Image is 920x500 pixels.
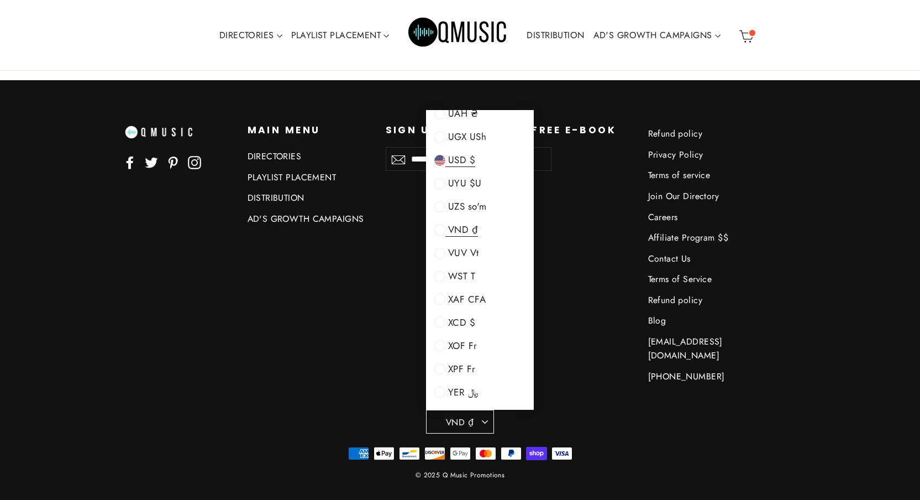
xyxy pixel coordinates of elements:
[434,106,478,119] a: UAH ₴
[648,270,770,288] a: Terms of Service
[434,153,475,166] a: USD $
[445,269,475,283] span: WST T
[134,470,786,481] div: © 2025 Q Music Promotions
[434,291,486,305] a: XAF CFA
[445,339,477,353] span: XOF Fr
[248,189,369,207] a: DISTRIBUTION
[386,124,632,136] p: Sign up and get our FREE e-book
[648,291,770,309] a: Refund policy
[445,153,475,167] span: USD $
[434,245,479,258] a: VUV Vt
[445,176,482,190] span: UYU $U
[648,332,770,365] a: [EMAIL_ADDRESS][DOMAIN_NAME]
[182,3,734,67] div: Primary
[648,249,770,268] a: Contact Us
[445,293,486,306] span: XAF CFA
[248,210,369,228] a: AD'S GROWTH CAMPAIGNS
[648,367,770,386] a: [PHONE_NUMBER]
[426,410,494,434] button: VND ₫
[248,168,369,186] a: PLAYLIST PLACEMENT
[445,362,476,376] span: XPF Fr
[445,316,475,330] span: XCD $
[445,107,478,121] span: UAH ₴
[445,246,479,260] span: VUV Vt
[434,361,476,374] a: XPF Fr
[434,315,475,328] a: XCD $
[648,166,770,184] a: Terms of service
[248,147,369,165] a: DIRECTORIES
[434,199,486,212] a: UZS so'm
[408,10,508,60] img: Q Music Promotions
[522,23,588,48] a: DISTRIBUTION
[434,176,482,189] a: UYU $U
[434,338,477,351] a: XOF Fr
[648,187,770,205] a: Join Our Directory
[123,124,194,139] img: Q music promotions ¬ blogs radio spotify playlist placement
[215,23,287,48] a: DIRECTORIES
[648,228,770,247] a: Affiliate Program $$
[434,222,478,236] a: VND ₫
[434,268,475,282] a: WST T
[445,130,486,144] span: UGX USh
[648,311,770,330] a: Blog
[648,124,770,143] a: Refund policy
[445,200,486,213] span: UZS so'm
[589,23,725,48] a: AD'S GROWTH CAMPAIGNS
[648,145,770,164] a: Privacy Policy
[287,23,394,48] a: PLAYLIST PLACEMENT
[445,386,479,399] span: YER ﷼
[434,384,479,398] a: YER ﷼
[648,208,770,226] a: Careers
[248,124,369,136] p: Main menu
[434,129,486,143] a: UGX USh
[445,223,478,237] span: VND ₫
[443,416,474,429] span: VND ₫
